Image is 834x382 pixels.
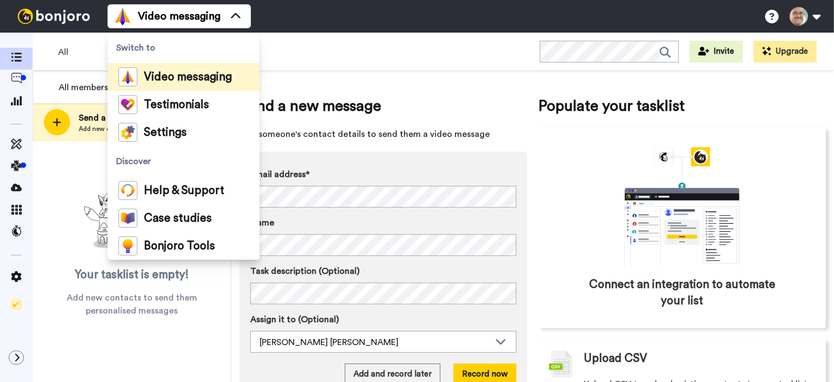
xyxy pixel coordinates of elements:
img: vm-color.svg [114,8,131,25]
span: Discover [108,146,260,177]
span: Send a new message [79,111,176,124]
a: Testimonials [108,91,260,118]
div: [PERSON_NAME] [PERSON_NAME] [260,336,490,349]
div: All members [59,81,121,94]
img: csv-grey.png [549,350,573,378]
a: Case studies [108,204,260,232]
img: tm-color.svg [118,95,137,114]
a: Settings [108,118,260,146]
a: Bonjoro Tools [108,232,260,260]
span: Name [250,216,274,229]
label: Task description (Optional) [250,265,516,278]
span: Add new contact or upload CSV [79,124,176,133]
div: animation [601,147,763,266]
span: Settings [144,127,187,138]
span: Your tasklist is empty! [75,267,189,283]
img: help-and-support-colored.svg [118,181,137,200]
span: Video messaging [144,72,232,83]
span: Upload CSV [584,350,647,367]
img: Checklist.svg [11,299,22,310]
span: Case studies [144,213,212,224]
img: case-study-colored.svg [118,209,137,228]
img: vm-color.svg [118,67,137,86]
span: Bonjoro Tools [144,241,215,252]
span: Populate your tasklist [538,95,826,117]
span: Add new contacts to send them personalised messages [49,291,214,317]
button: Upgrade [754,41,817,62]
span: Connect an integration to automate your list [584,277,780,309]
a: Video messaging [108,63,260,91]
a: Help & Support [108,177,260,204]
span: Help & Support [144,185,224,196]
span: Switch to [108,33,260,63]
img: ready-set-action.png [78,172,186,259]
label: Assign it to (Optional) [250,313,516,326]
span: Send a new message [239,95,527,117]
img: settings-colored.svg [118,123,137,142]
span: Testimonials [144,99,209,110]
span: All [58,46,131,59]
label: Email address* [250,168,516,181]
button: Invite [690,41,743,62]
span: Video messaging [138,9,220,24]
img: bj-tools-colored.svg [118,236,137,255]
img: bj-logo-header-white.svg [13,9,94,24]
span: Add someone's contact details to send them a video message [239,128,527,141]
